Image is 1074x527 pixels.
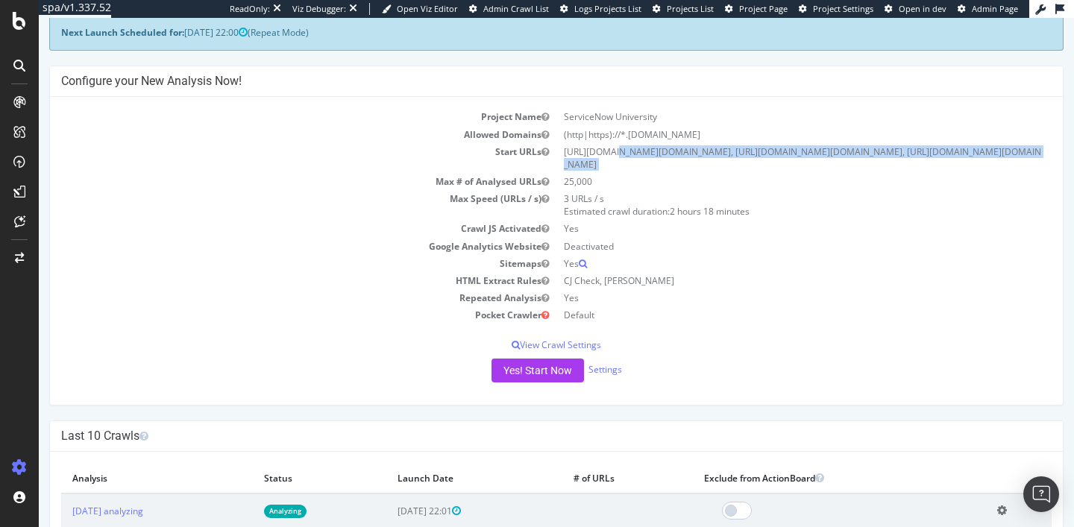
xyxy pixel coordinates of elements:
[22,288,518,306] td: Pocket Crawler
[22,254,518,271] td: HTML Extract Rules
[292,3,346,15] div: Viz Debugger:
[518,288,1013,306] td: Default
[667,3,714,14] span: Projects List
[22,8,145,21] strong: Next Launch Scheduled for:
[453,341,545,365] button: Yes! Start Now
[518,220,1013,237] td: Deactivated
[483,3,549,14] span: Admin Crawl List
[518,155,1013,172] td: 25,000
[22,125,518,155] td: Start URLs
[22,90,518,107] td: Project Name
[22,321,1013,333] p: View Crawl Settings
[972,3,1018,14] span: Admin Page
[518,237,1013,254] td: Yes
[885,3,946,15] a: Open in dev
[631,187,711,200] span: 2 hours 18 minutes
[22,445,214,476] th: Analysis
[725,3,788,15] a: Project Page
[560,3,641,15] a: Logs Projects List
[22,108,518,125] td: Allowed Domains
[22,411,1013,426] h4: Last 10 Crawls
[22,172,518,202] td: Max Speed (URLs / s)
[899,3,946,14] span: Open in dev
[22,155,518,172] td: Max # of Analysed URLs
[214,445,348,476] th: Status
[958,3,1018,15] a: Admin Page
[799,3,873,15] a: Project Settings
[518,254,1013,271] td: CJ Check, [PERSON_NAME]
[359,487,422,499] span: [DATE] 22:01
[518,271,1013,288] td: Yes
[653,3,714,15] a: Projects List
[739,3,788,14] span: Project Page
[22,237,518,254] td: Sitemaps
[469,3,549,15] a: Admin Crawl List
[574,3,641,14] span: Logs Projects List
[348,445,524,476] th: Launch Date
[518,202,1013,219] td: Yes
[518,125,1013,155] td: [URL][DOMAIN_NAME][DOMAIN_NAME], [URL][DOMAIN_NAME][DOMAIN_NAME], [URL][DOMAIN_NAME][DOMAIN_NAME]
[22,220,518,237] td: Google Analytics Website
[397,3,458,14] span: Open Viz Editor
[654,445,947,476] th: Exclude from ActionBoard
[518,90,1013,107] td: ServiceNow University
[813,3,873,14] span: Project Settings
[518,108,1013,125] td: (http|https)://*.[DOMAIN_NAME]
[22,56,1013,71] h4: Configure your New Analysis Now!
[382,3,458,15] a: Open Viz Editor
[145,8,209,21] span: [DATE] 22:00
[225,487,268,499] a: Analyzing
[550,346,583,359] a: Settings
[1023,476,1059,512] div: Open Intercom Messenger
[34,487,104,499] a: [DATE] analyzing
[22,271,518,288] td: Repeated Analysis
[524,445,654,476] th: # of URLs
[518,172,1013,202] td: 3 URLs / s Estimated crawl duration:
[22,202,518,219] td: Crawl JS Activated
[230,3,270,15] div: ReadOnly:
